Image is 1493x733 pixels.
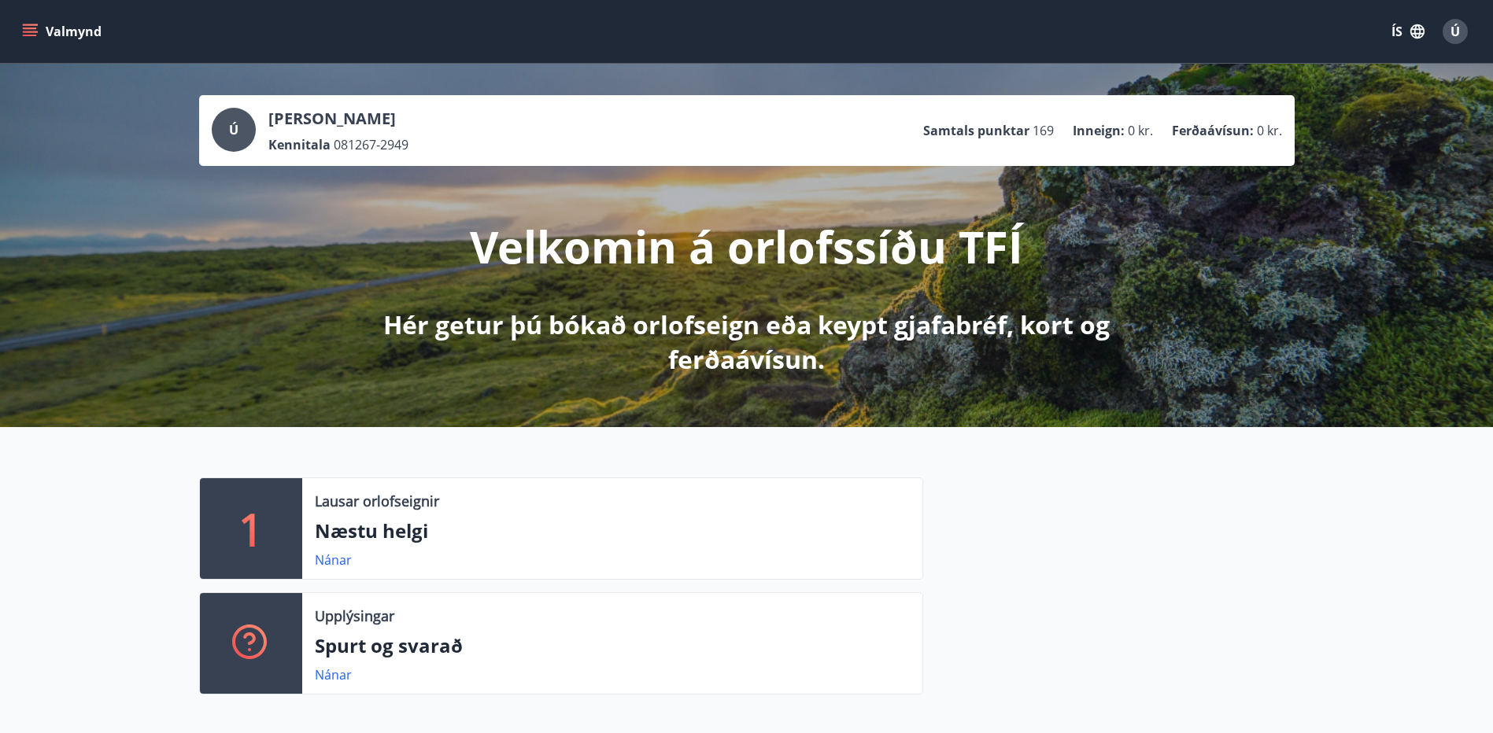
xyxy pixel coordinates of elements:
[1128,122,1153,139] span: 0 kr.
[268,108,408,130] p: [PERSON_NAME]
[331,308,1162,377] p: Hér getur þú bókað orlofseign eða keypt gjafabréf, kort og ferðaávísun.
[229,121,238,138] span: Ú
[1451,23,1460,40] span: Ú
[1033,122,1054,139] span: 169
[470,216,1023,276] p: Velkomin á orlofssíðu TFÍ
[315,632,910,659] p: Spurt og svarað
[1383,17,1433,46] button: ÍS
[923,122,1029,139] p: Samtals punktar
[334,136,408,153] span: 081267-2949
[315,606,394,626] p: Upplýsingar
[1073,122,1125,139] p: Inneign :
[238,499,264,558] p: 1
[315,518,910,544] p: Næstu helgi
[315,666,352,683] a: Nánar
[19,17,108,46] button: menu
[315,551,352,569] a: Nánar
[1436,13,1474,50] button: Ú
[268,136,331,153] p: Kennitala
[315,491,439,511] p: Lausar orlofseignir
[1172,122,1254,139] p: Ferðaávísun :
[1257,122,1282,139] span: 0 kr.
